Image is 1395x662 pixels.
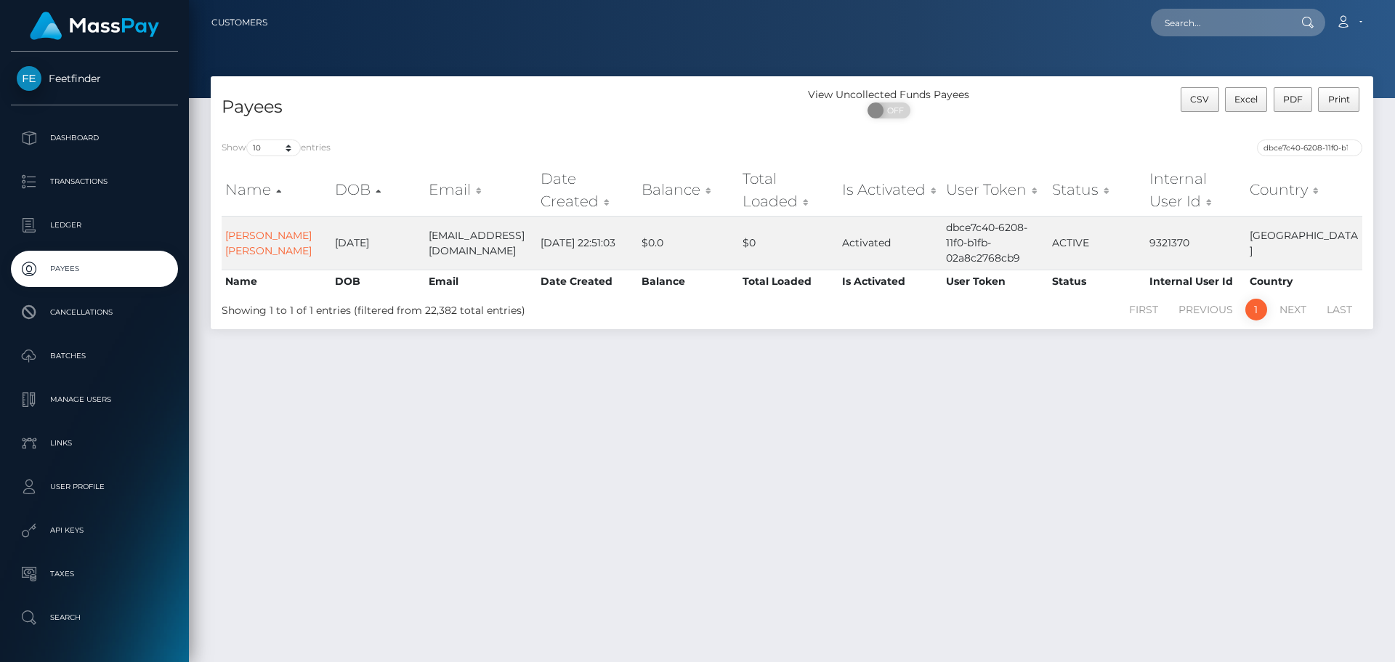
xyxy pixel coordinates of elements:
p: Transactions [17,171,172,193]
th: Total Loaded: activate to sort column ascending [739,164,838,216]
td: dbce7c40-6208-11f0-b1fb-02a8c2768cb9 [942,216,1048,270]
th: Balance: activate to sort column ascending [638,164,739,216]
a: Transactions [11,164,178,200]
th: Status: activate to sort column ascending [1048,164,1146,216]
th: DOB [331,270,425,293]
th: Is Activated: activate to sort column ascending [838,164,942,216]
td: Activated [838,216,942,270]
span: OFF [876,102,912,118]
span: Feetfinder [11,72,178,85]
a: Batches [11,338,178,374]
button: PDF [1274,87,1313,112]
th: Date Created: activate to sort column ascending [537,164,638,216]
input: Search... [1151,9,1287,36]
td: ACTIVE [1048,216,1146,270]
input: Search transactions [1257,140,1362,156]
th: Email [425,270,538,293]
h4: Payees [222,94,781,120]
th: Balance [638,270,739,293]
th: Country [1246,270,1362,293]
span: Excel [1234,94,1258,105]
p: Links [17,432,172,454]
th: DOB: activate to sort column descending [331,164,425,216]
div: View Uncollected Funds Payees [792,87,986,102]
th: Date Created [537,270,638,293]
a: Taxes [11,556,178,592]
td: 9321370 [1146,216,1246,270]
p: Search [17,607,172,629]
span: Print [1328,94,1350,105]
td: [EMAIL_ADDRESS][DOMAIN_NAME] [425,216,538,270]
p: Manage Users [17,389,172,411]
a: [PERSON_NAME] [PERSON_NAME] [225,229,312,257]
a: Links [11,425,178,461]
a: Ledger [11,207,178,243]
td: [DATE] 22:51:03 [537,216,638,270]
a: Search [11,600,178,636]
button: Excel [1225,87,1268,112]
span: CSV [1190,94,1209,105]
p: Taxes [17,563,172,585]
th: Name: activate to sort column ascending [222,164,331,216]
div: Showing 1 to 1 of 1 entries (filtered from 22,382 total entries) [222,297,684,318]
th: Status [1048,270,1146,293]
p: Ledger [17,214,172,236]
th: Email: activate to sort column ascending [425,164,538,216]
a: Payees [11,251,178,287]
td: $0 [739,216,838,270]
th: Internal User Id: activate to sort column ascending [1146,164,1246,216]
p: Payees [17,258,172,280]
a: User Profile [11,469,178,505]
label: Show entries [222,140,331,156]
a: Customers [211,7,267,38]
a: 1 [1245,299,1267,320]
th: Is Activated [838,270,942,293]
td: $0.0 [638,216,739,270]
td: [GEOGRAPHIC_DATA] [1246,216,1362,270]
th: Name [222,270,331,293]
img: Feetfinder [17,66,41,91]
th: Internal User Id [1146,270,1246,293]
td: [DATE] [331,216,425,270]
th: User Token [942,270,1048,293]
button: CSV [1181,87,1219,112]
a: Cancellations [11,294,178,331]
p: Batches [17,345,172,367]
span: PDF [1283,94,1303,105]
th: Country: activate to sort column ascending [1246,164,1362,216]
button: Print [1318,87,1359,112]
select: Showentries [246,140,301,156]
p: Dashboard [17,127,172,149]
th: User Token: activate to sort column ascending [942,164,1048,216]
a: Manage Users [11,382,178,418]
p: Cancellations [17,302,172,323]
a: Dashboard [11,120,178,156]
img: MassPay Logo [30,12,159,40]
a: API Keys [11,512,178,549]
p: User Profile [17,476,172,498]
th: Total Loaded [739,270,838,293]
p: API Keys [17,520,172,541]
